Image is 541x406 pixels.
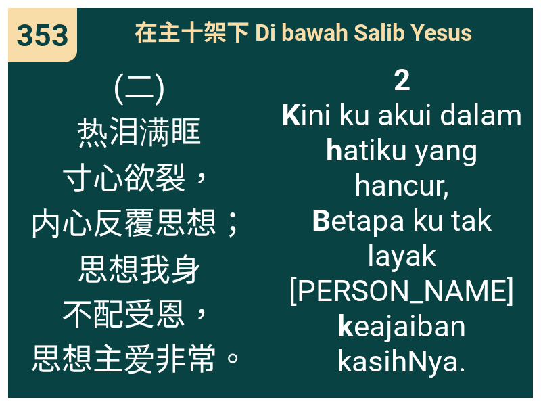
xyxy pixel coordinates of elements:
span: (二) 热泪满眶 寸心欲裂， 内心反覆思想； 思想我身 不配受恩， 思想主爱非常。 [30,62,248,381]
span: 在主十架下 Di bawah Salib Yesus [135,14,472,47]
b: k [337,309,354,344]
b: h [326,133,343,168]
b: B [312,203,331,238]
span: 353 [16,18,69,53]
span: ini ku akui dalam atiku yang hancur, etapa ku tak layak [PERSON_NAME] eajaiban kasihNya. [279,62,525,379]
b: 2 [394,62,410,97]
b: K [281,97,300,133]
